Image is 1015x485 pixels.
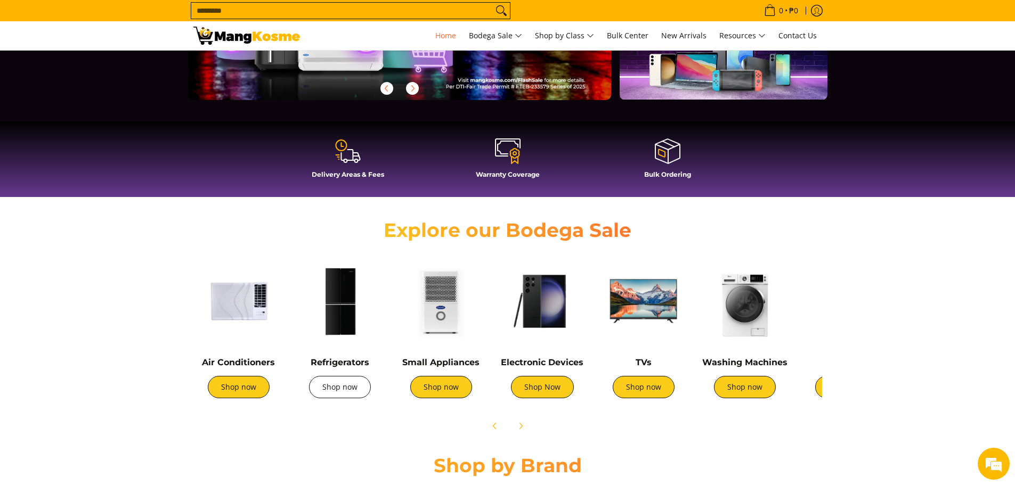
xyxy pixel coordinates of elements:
span: Resources [719,29,766,43]
img: Washing Machines [700,256,790,347]
h2: Explore our Bodega Sale [353,218,662,242]
span: Contact Us [778,30,817,40]
span: 0 [777,7,785,14]
img: Electronic Devices [497,256,588,347]
h2: Shop by Brand [193,454,822,478]
a: Contact Us [773,21,822,50]
h4: Delivery Areas & Fees [273,170,423,178]
a: New Arrivals [656,21,712,50]
img: Air Conditioners [193,256,284,347]
a: Shop now [815,376,877,398]
a: Shop now [309,376,371,398]
h4: Warranty Coverage [433,170,582,178]
nav: Main Menu [311,21,822,50]
button: Next [509,414,532,438]
a: Bodega Sale [464,21,527,50]
button: Next [401,77,424,100]
span: New Arrivals [661,30,707,40]
button: Previous [375,77,399,100]
button: Previous [483,414,507,438]
span: Bulk Center [607,30,648,40]
img: TVs [598,256,689,347]
a: Air Conditioners [202,357,275,367]
a: Shop now [208,376,270,398]
a: Shop now [714,376,776,398]
a: Electronic Devices [501,357,583,367]
span: • [761,5,801,17]
h4: Bulk Ordering [593,170,742,178]
span: Shop by Class [535,29,594,43]
img: Refrigerators [295,256,385,347]
img: Mang Kosme: Your Home Appliances Warehouse Sale Partner! [193,27,300,45]
a: Bulk Ordering [593,137,742,186]
a: Small Appliances [402,357,480,367]
a: Shop now [613,376,675,398]
span: ₱0 [787,7,800,14]
button: Search [493,3,510,19]
a: Washing Machines [702,357,787,367]
a: Refrigerators [311,357,369,367]
a: Resources [714,21,771,50]
span: Bodega Sale [469,29,522,43]
a: Warranty Coverage [433,137,582,186]
a: Delivery Areas & Fees [273,137,423,186]
img: Small Appliances [396,256,486,347]
a: Bulk Center [602,21,654,50]
img: Cookers [801,256,891,347]
a: Shop now [410,376,472,398]
span: Home [435,30,456,40]
a: TVs [636,357,652,367]
a: Shop by Class [530,21,599,50]
a: Shop Now [511,376,574,398]
a: Home [430,21,461,50]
